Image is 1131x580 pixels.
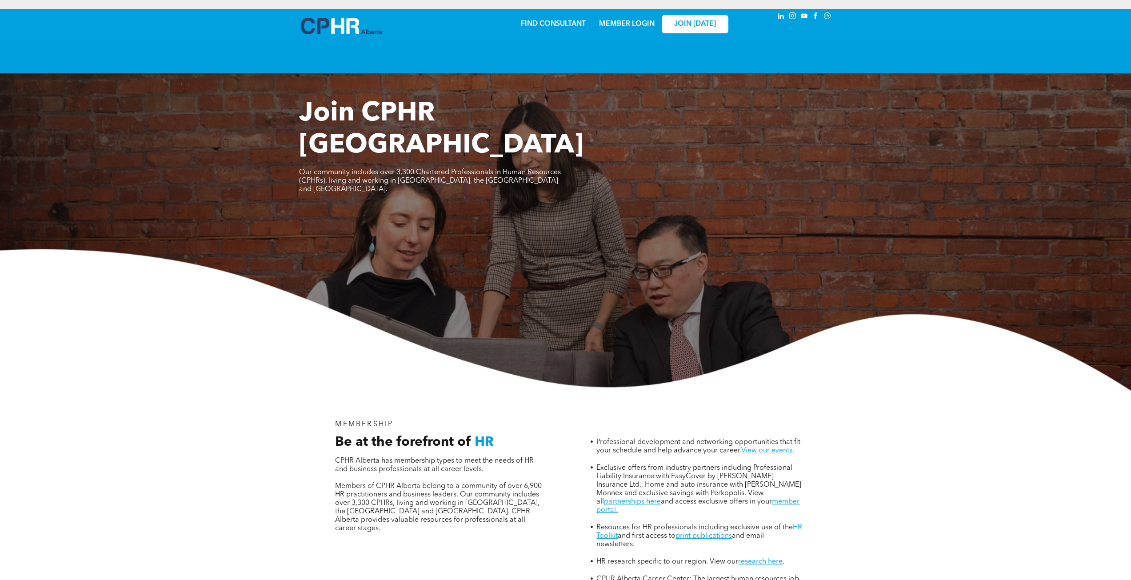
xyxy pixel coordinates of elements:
a: print publications [675,532,732,540]
a: member portal. [596,498,799,514]
a: Social network [823,11,832,23]
span: Resources for HR professionals including exclusive use of the [596,524,793,531]
span: Our community includes over 3,300 Chartered Professionals in Human Resources (CPHRs), living and ... [299,169,561,193]
span: Professional development and networking opportunities that fit your schedule and help advance you... [596,439,800,454]
a: JOIN [DATE] [662,15,728,33]
span: HR [475,436,494,449]
span: Exclusive offers from industry partners including Professional Liability Insurance with EasyCover... [596,464,801,505]
span: and access exclusive offers in your [661,498,772,505]
a: linkedin [776,11,786,23]
img: A blue and white logo for cp alberta [301,18,382,34]
span: CPHR Alberta has membership types to meet the needs of HR and business professionals at all caree... [335,457,534,473]
a: View our events. [741,447,794,454]
span: Be at the forefront of [335,436,471,449]
span: Join CPHR [GEOGRAPHIC_DATA] [299,100,583,159]
a: facebook [811,11,821,23]
a: research here [738,558,783,565]
span: JOIN [DATE] [674,20,716,28]
span: HR research specific to our region. View our [596,558,738,565]
a: instagram [788,11,798,23]
span: MEMBERSHIP [335,421,393,428]
span: . [783,558,784,565]
span: and first access to [618,532,675,540]
span: and email newsletters. [596,532,764,548]
a: partnerships here [604,498,661,505]
a: FIND CONSULTANT [521,20,586,28]
a: MEMBER LOGIN [599,20,655,28]
span: Members of CPHR Alberta belong to a community of over 6,900 HR practitioners and business leaders... [335,483,542,532]
a: youtube [799,11,809,23]
a: HR Toolkit [596,524,802,540]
